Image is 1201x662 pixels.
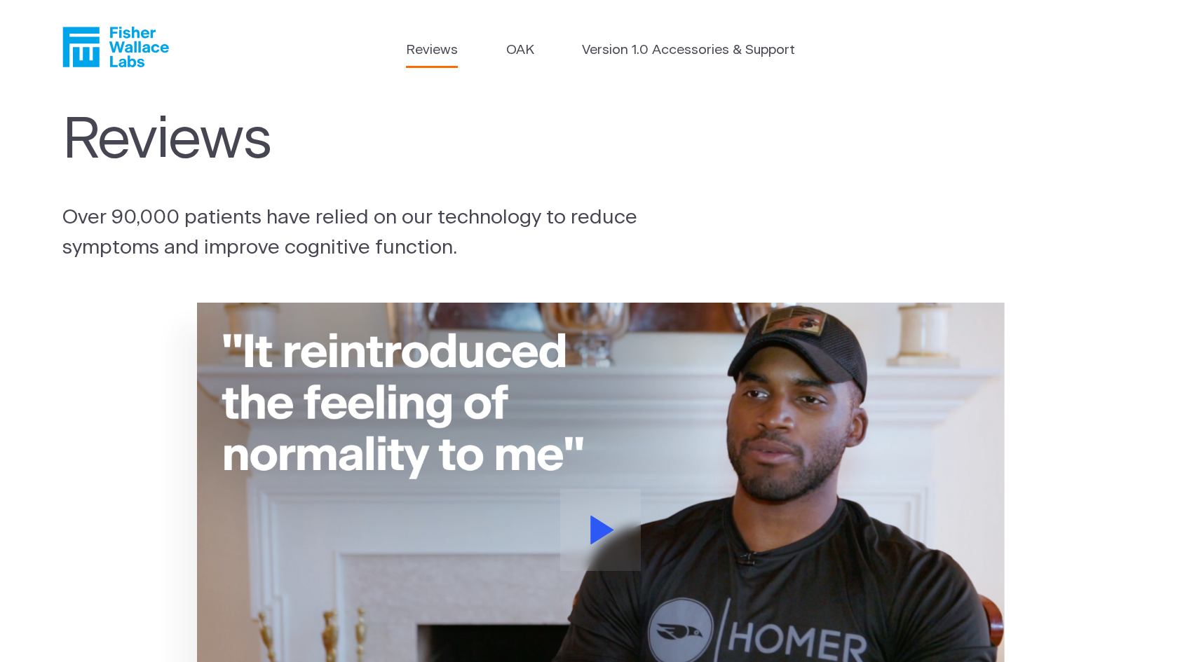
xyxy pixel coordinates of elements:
svg: Play [590,516,614,544]
h1: Reviews [62,108,668,174]
a: Reviews [406,41,458,61]
a: Fisher Wallace [62,27,169,67]
p: Over 90,000 patients have relied on our technology to reduce symptoms and improve cognitive funct... [62,202,675,263]
a: Version 1.0 Accessories & Support [582,41,795,61]
a: OAK [506,41,534,61]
